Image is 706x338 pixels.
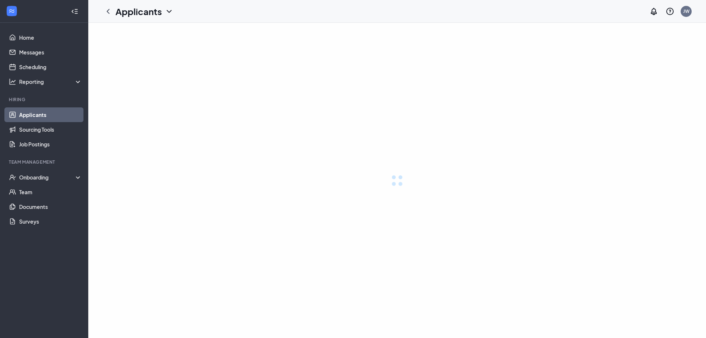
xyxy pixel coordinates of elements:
[19,60,82,74] a: Scheduling
[71,8,78,15] svg: Collapse
[19,107,82,122] a: Applicants
[19,174,82,181] div: Onboarding
[165,7,174,16] svg: ChevronDown
[649,7,658,16] svg: Notifications
[19,45,82,60] a: Messages
[19,214,82,229] a: Surveys
[19,137,82,152] a: Job Postings
[19,30,82,45] a: Home
[9,159,81,165] div: Team Management
[683,8,689,14] div: JW
[9,78,16,85] svg: Analysis
[19,185,82,199] a: Team
[19,122,82,137] a: Sourcing Tools
[115,5,162,18] h1: Applicants
[9,96,81,103] div: Hiring
[104,7,113,16] svg: ChevronLeft
[8,7,15,15] svg: WorkstreamLogo
[666,7,674,16] svg: QuestionInfo
[9,174,16,181] svg: UserCheck
[19,199,82,214] a: Documents
[19,78,82,85] div: Reporting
